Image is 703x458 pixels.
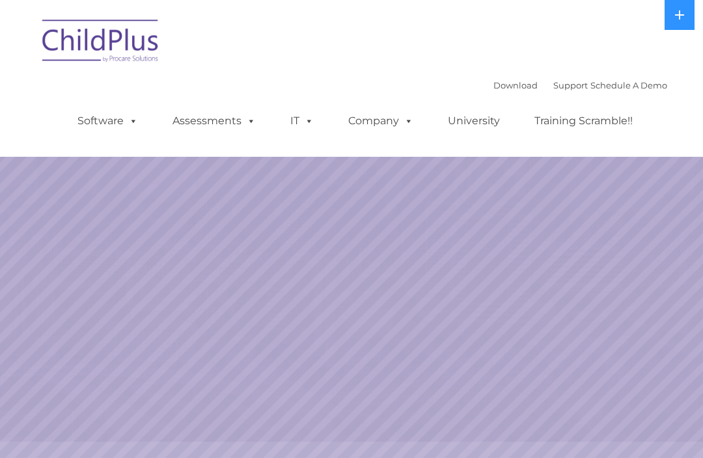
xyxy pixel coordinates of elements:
[335,108,426,134] a: Company
[435,108,513,134] a: University
[590,80,667,90] a: Schedule A Demo
[553,80,588,90] a: Support
[277,108,327,134] a: IT
[493,80,538,90] a: Download
[36,10,166,75] img: ChildPlus by Procare Solutions
[478,209,599,241] a: Learn More
[159,108,269,134] a: Assessments
[493,80,667,90] font: |
[521,108,646,134] a: Training Scramble!!
[64,108,151,134] a: Software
